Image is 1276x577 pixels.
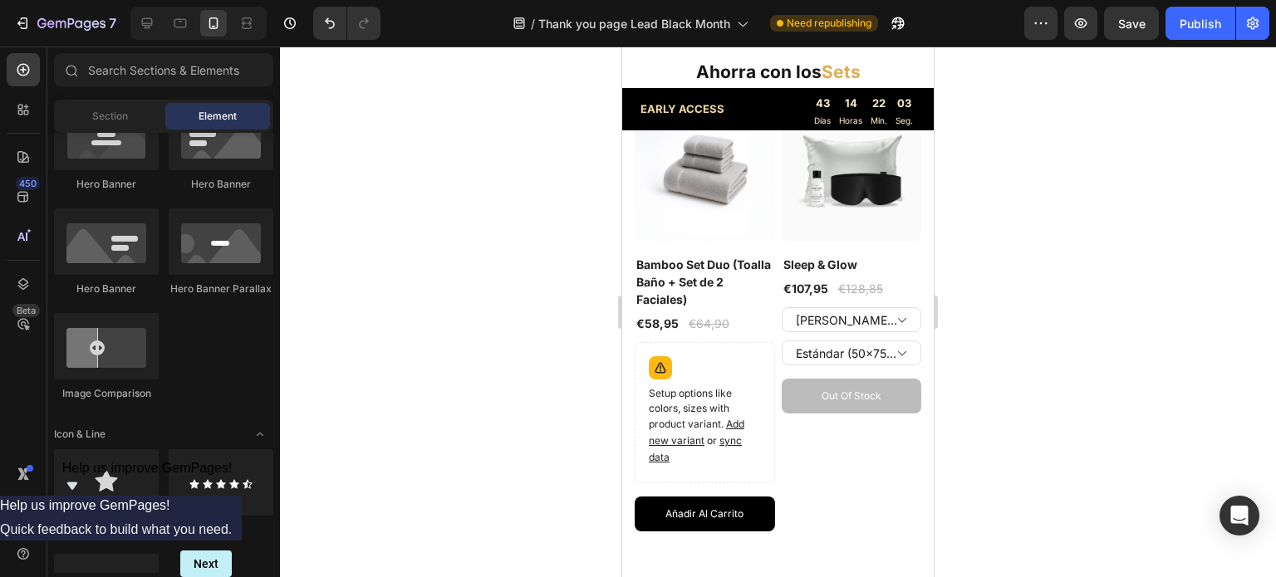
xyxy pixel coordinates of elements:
span: Icon & Line [54,427,106,442]
p: 7 [109,13,116,33]
button: Show survey - Help us improve GemPages! [62,461,233,496]
span: Element [199,109,237,124]
span: Need republishing [787,16,871,31]
span: Section [92,109,128,124]
button: Save [1104,7,1159,40]
div: Hero Banner [54,177,159,192]
div: Publish [1180,15,1221,32]
div: Hero Banner Parallax [169,281,273,296]
div: Hero Banner [54,281,159,296]
div: Image Comparison [54,386,159,401]
span: Save [1118,17,1146,31]
div: 450 [16,177,40,190]
div: Undo/Redo [313,7,380,40]
input: Search Sections & Elements [54,53,273,86]
button: Publish [1166,7,1235,40]
div: Beta [12,304,40,317]
div: Open Intercom Messenger [1220,496,1259,535]
span: Toggle open [247,421,273,447]
div: Hero Banner [169,177,273,192]
span: Help us improve GemPages! [62,461,233,475]
button: 7 [7,7,124,40]
span: / [531,15,535,32]
span: Thank you page Lead Black Month [538,15,730,32]
iframe: Design area [622,46,934,577]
